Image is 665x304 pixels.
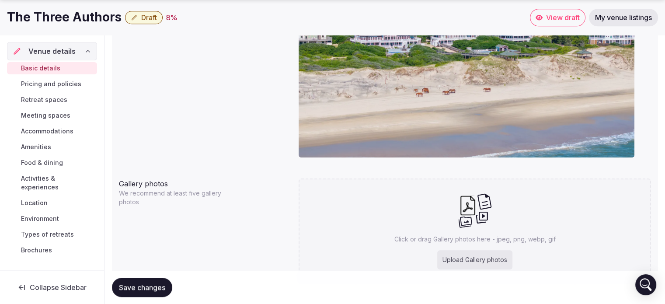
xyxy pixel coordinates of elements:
a: Activities & experiences [7,172,97,193]
a: Pricing and policies [7,78,97,90]
span: Accommodations [21,127,73,136]
span: Save changes [119,283,165,292]
span: Activities & experiences [21,174,94,192]
span: Venue details [28,46,76,56]
a: Amenities [7,141,97,153]
p: We recommend at least five gallery photos [119,189,231,206]
span: Pricing and policies [21,80,81,88]
span: Location [21,199,48,207]
div: Upload Gallery photos [437,250,512,269]
span: Environment [21,214,59,223]
p: Click or drag Gallery photos here - jpeg, png, webp, gif [394,235,556,244]
span: Brochures [21,246,52,255]
h1: The Three Authors [7,9,122,26]
div: 8 % [166,12,178,23]
span: Draft [141,13,157,22]
span: View draft [546,13,580,22]
span: Amenities [21,143,51,151]
a: Types of retreats [7,228,97,241]
a: Retreat spaces [7,94,97,106]
a: Environment [7,213,97,225]
button: Draft [125,11,163,24]
button: Save changes [112,278,172,297]
span: My venue listings [595,13,652,22]
a: Basic details [7,62,97,74]
span: Food & dining [21,158,63,167]
span: Types of retreats [21,230,74,239]
div: Gallery photos [119,175,292,189]
a: Location [7,197,97,209]
a: Meeting spaces [7,109,97,122]
button: Collapse Sidebar [7,278,97,297]
a: Food & dining [7,157,97,169]
span: Collapse Sidebar [30,283,87,292]
span: Basic details [21,64,60,73]
button: 8% [166,12,178,23]
div: Open Intercom Messenger [635,274,656,295]
span: Meeting spaces [21,111,70,120]
a: View draft [530,9,585,26]
span: Retreat spaces [21,95,67,104]
a: Brochures [7,244,97,256]
a: My venue listings [589,9,658,26]
a: Accommodations [7,125,97,137]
